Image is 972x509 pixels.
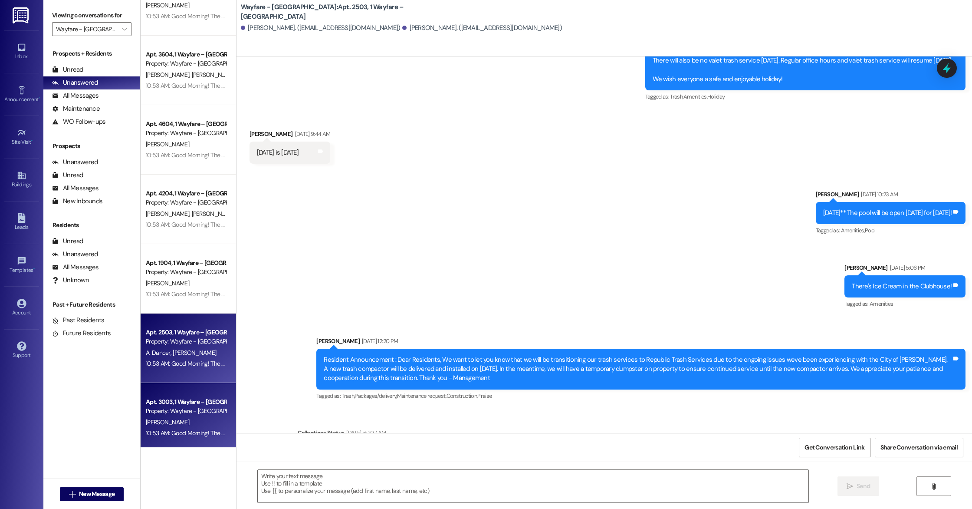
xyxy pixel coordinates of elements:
div: Unanswered [52,250,98,259]
div: [DATE]** The pool will be open [DATE] for [DATE]! [823,208,952,218]
a: Inbox [4,40,39,63]
div: Past + Future Residents [43,300,140,309]
div: Property: Wayfare - [GEOGRAPHIC_DATA] [146,59,226,68]
span: Share Conversation via email [880,443,958,452]
div: [DATE] 5:06 PM [888,263,926,272]
div: Unread [52,237,83,246]
div: Resident Announcement : Dear Residents, We want to let you know that we will be transitioning our... [324,355,952,383]
div: Unknown [52,276,89,285]
div: Property: Wayfare - [GEOGRAPHIC_DATA] [146,407,226,416]
div: Property: Wayfare - [GEOGRAPHIC_DATA] [146,337,226,346]
div: 10:53 AM: Good Morning! The front gates will remain open for a short period of time while we have... [146,429,600,437]
div: Unanswered [52,158,98,167]
span: • [39,95,40,101]
span: • [31,138,33,144]
span: New Message [79,489,115,499]
div: All Messages [52,263,99,272]
div: [PERSON_NAME] [316,337,965,349]
div: Collections Status [298,428,344,437]
span: [PERSON_NAME] [173,349,216,357]
span: [PERSON_NAME] [146,71,192,79]
button: Send [837,476,880,496]
label: Viewing conversations for [52,9,131,22]
div: 10:53 AM: Good Morning! The front gates will remain open for a short period of time while we have... [146,221,600,228]
span: Get Conversation Link [805,443,864,452]
div: [DATE] 10:23 AM [859,190,898,199]
span: Construction , [447,392,478,400]
span: [PERSON_NAME] [146,418,189,426]
button: Share Conversation via email [875,438,963,457]
span: A. Dancer [146,349,173,357]
b: Wayfare - [GEOGRAPHIC_DATA]: Apt. 2503, 1 Wayfare – [GEOGRAPHIC_DATA] [241,3,414,21]
div: Maintenance [52,104,100,113]
span: [PERSON_NAME] [191,210,235,218]
a: Account [4,296,39,320]
div: Tagged as: [816,224,965,237]
div: New Inbounds [52,197,102,206]
span: Holiday [707,93,725,100]
span: Trash , [342,392,355,400]
div: Apt. 1904, 1 Wayfare – [GEOGRAPHIC_DATA] [146,258,226,268]
div: Unanswered [52,78,98,87]
i:  [69,491,76,498]
div: [PERSON_NAME] [844,263,965,275]
div: Property: Wayfare - [GEOGRAPHIC_DATA] [146,198,226,207]
div: 10:53 AM: Good Morning! The front gates will remain open for a short period of time while we have... [146,82,600,89]
div: 10:53 AM: Good Morning! The front gates will remain open for a short period of time while we have... [146,360,600,367]
div: WO Follow-ups [52,117,105,126]
div: Property: Wayfare - [GEOGRAPHIC_DATA] [146,268,226,277]
span: Amenities , [841,227,865,234]
div: [PERSON_NAME] [250,129,330,142]
img: ResiDesk Logo [13,7,30,23]
div: Apt. 3604, 1 Wayfare – [GEOGRAPHIC_DATA] [146,50,226,59]
span: • [33,266,35,272]
span: Packages/delivery , [355,392,397,400]
div: Tagged as: [844,297,965,310]
span: Amenities , [683,93,708,100]
div: [PERSON_NAME] [816,190,965,202]
div: [PERSON_NAME]. ([EMAIL_ADDRESS][DOMAIN_NAME]) [402,23,562,33]
div: [PERSON_NAME]. ([EMAIL_ADDRESS][DOMAIN_NAME]) [241,23,401,33]
span: Send [857,482,870,491]
i:  [122,26,127,33]
div: 10:53 AM: Good Morning! The front gates will remain open for a short period of time while we have... [146,151,600,159]
div: Apt. 4604, 1 Wayfare – [GEOGRAPHIC_DATA] [146,119,226,129]
div: [DATE] 12:20 PM [360,337,398,346]
div: [DATE] 9:44 AM [293,129,331,139]
a: Buildings [4,168,39,192]
span: [PERSON_NAME] [191,71,235,79]
span: Maintenance request , [397,392,447,400]
div: Unread [52,171,83,180]
div: All Messages [52,184,99,193]
span: [PERSON_NAME] [146,279,189,287]
a: Site Visit • [4,126,39,149]
div: Property: Wayfare - [GEOGRAPHIC_DATA] [146,129,226,138]
span: [PERSON_NAME] [146,140,189,148]
div: Past Residents [52,316,105,325]
div: Prospects + Residents [43,49,140,58]
div: There's Ice Cream in the Clubhouse! [852,282,952,291]
button: New Message [60,487,124,501]
div: [DATE] is [DATE] [257,148,299,157]
div: Tagged as: [316,390,965,402]
i:  [847,483,853,490]
div: Apt. 3003, 1 Wayfare – [GEOGRAPHIC_DATA] [146,397,226,407]
div: Residents [43,221,140,230]
div: Tagged as: [645,90,966,103]
i:  [930,483,937,490]
span: Praise [477,392,492,400]
div: 10:53 AM: Good Morning! The front gates will remain open for a short period of time while we have... [146,12,600,20]
div: All Messages [52,91,99,100]
div: Apt. 2503, 1 Wayfare – [GEOGRAPHIC_DATA] [146,328,226,337]
span: Trash , [670,93,683,100]
span: Pool [865,227,875,234]
input: All communities [56,22,118,36]
span: [PERSON_NAME] [146,1,189,9]
a: Templates • [4,254,39,277]
div: Please note that the office will be closed [DATE][DATE], in observance of [DATE]. There will also... [653,37,952,84]
div: Apt. 4204, 1 Wayfare – [GEOGRAPHIC_DATA] [146,189,226,198]
button: Get Conversation Link [799,438,870,457]
span: Amenities [870,300,893,307]
div: Future Residents [52,329,111,338]
div: 10:53 AM: Good Morning! The front gates will remain open for a short period of time while we have... [146,290,600,298]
